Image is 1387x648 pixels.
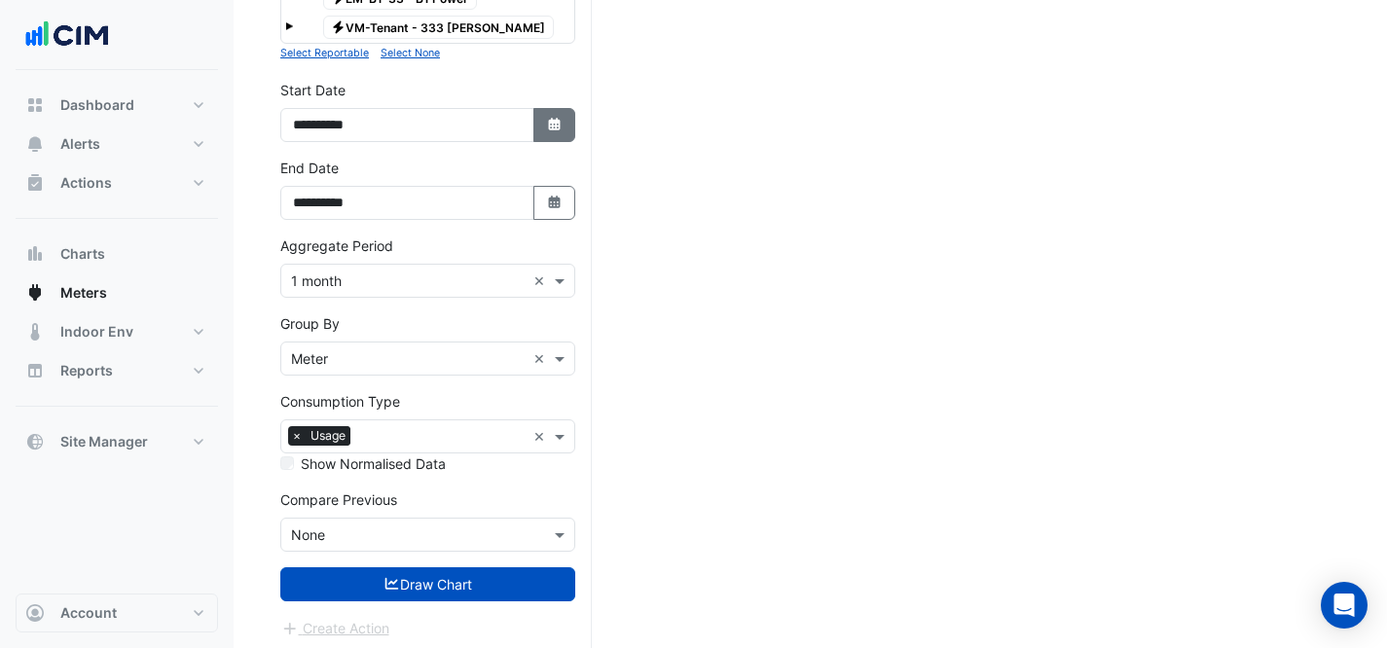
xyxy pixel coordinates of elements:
button: Dashboard [16,86,218,125]
app-icon: Actions [25,173,45,193]
span: × [288,426,306,446]
button: Actions [16,163,218,202]
app-escalated-ticket-create-button: Please draw the charts first [280,619,390,635]
button: Indoor Env [16,312,218,351]
span: Clear [533,426,550,447]
span: Reports [60,361,113,380]
app-icon: Alerts [25,134,45,154]
button: Draw Chart [280,567,575,601]
label: End Date [280,158,339,178]
span: Clear [533,270,550,291]
span: Usage [306,426,350,446]
button: Site Manager [16,422,218,461]
app-icon: Site Manager [25,432,45,451]
span: Indoor Env [60,322,133,342]
small: Select Reportable [280,47,369,59]
app-icon: Reports [25,361,45,380]
span: Site Manager [60,432,148,451]
label: Compare Previous [280,489,397,510]
button: Account [16,594,218,632]
fa-icon: Select Date [546,195,564,211]
button: Charts [16,234,218,273]
div: Open Intercom Messenger [1321,582,1368,629]
button: Select Reportable [280,44,369,61]
span: Charts [60,244,105,264]
button: Reports [16,351,218,390]
img: Company Logo [23,16,111,54]
button: Meters [16,273,218,312]
button: Select None [381,44,440,61]
app-icon: Dashboard [25,95,45,115]
span: Clear [533,348,550,369]
span: Meters [60,283,107,303]
span: VM-Tenant - 333 [PERSON_NAME] [323,16,555,39]
app-icon: Charts [25,244,45,264]
label: Consumption Type [280,391,400,412]
span: Dashboard [60,95,134,115]
label: Aggregate Period [280,235,393,256]
label: Show Normalised Data [301,453,446,474]
app-icon: Indoor Env [25,322,45,342]
fa-icon: Electricity [331,19,346,34]
span: Account [60,603,117,623]
label: Group By [280,313,340,334]
span: Actions [60,173,112,193]
fa-icon: Select Date [546,117,564,133]
button: Alerts [16,125,218,163]
small: Select None [381,47,440,59]
app-icon: Meters [25,283,45,303]
span: Alerts [60,134,100,154]
label: Start Date [280,80,346,100]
